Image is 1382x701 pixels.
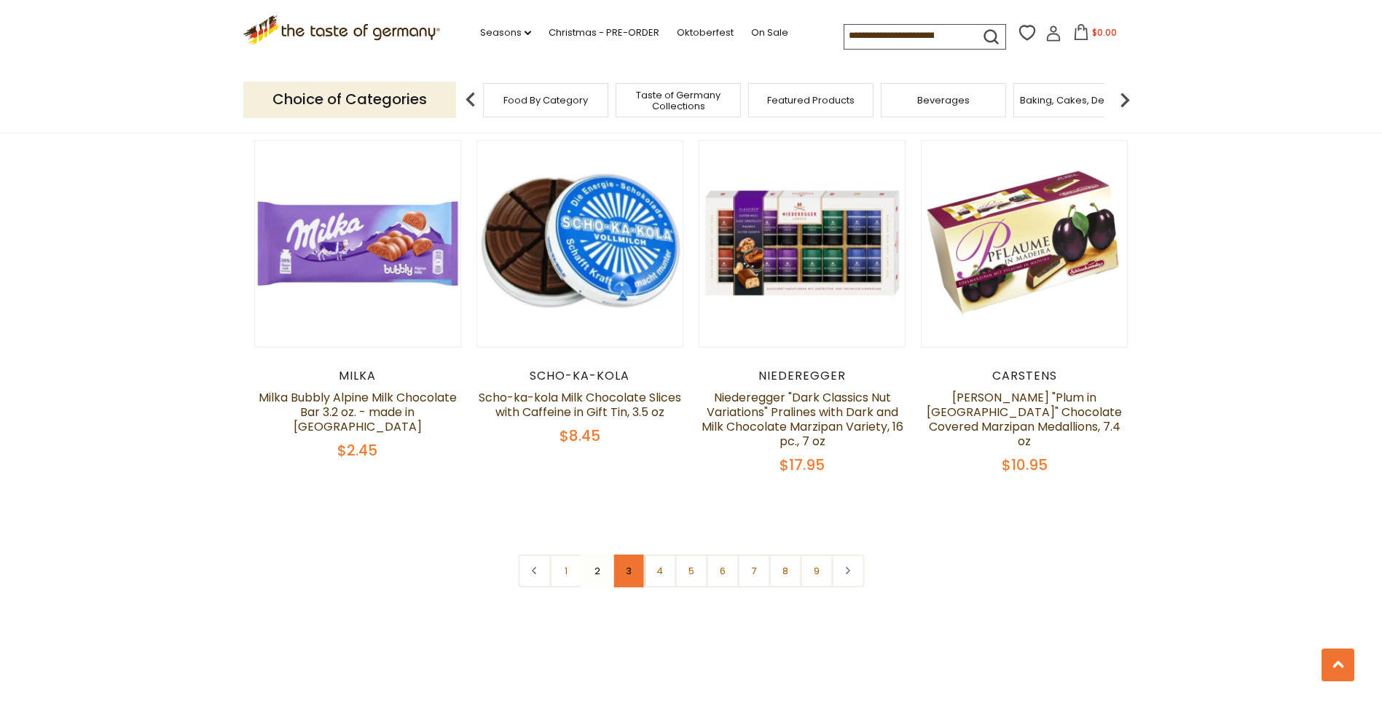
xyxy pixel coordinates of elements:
[549,555,582,587] a: 1
[706,555,739,587] a: 6
[337,440,377,461] span: $2.45
[1064,24,1126,46] button: $0.00
[643,555,676,587] a: 4
[675,555,707,587] a: 5
[780,455,825,475] span: $17.95
[560,426,600,446] span: $8.45
[477,141,683,347] img: Scho-ka-kola Milk Chocolate Slices with Caffeine in Gift Tin, 3.5 oz
[549,25,659,41] a: Christmas - PRE-ORDER
[1020,95,1133,106] a: Baking, Cakes, Desserts
[921,369,1128,383] div: Carstens
[476,369,684,383] div: Scho-ka-kola
[456,85,485,114] img: previous arrow
[1002,455,1048,475] span: $10.95
[699,141,906,347] img: Niederegger "Dark Classics Nut Variations" Pralines with Dark and Milk Chocolate Marzipan Variety...
[917,95,970,106] a: Beverages
[1092,26,1117,39] span: $0.00
[800,555,833,587] a: 9
[927,389,1122,450] a: [PERSON_NAME] "Plum in [GEOGRAPHIC_DATA]" Chocolate Covered Marzipan Medallions, 7.4 oz
[480,25,531,41] a: Seasons
[737,555,770,587] a: 7
[612,555,645,587] a: 3
[503,95,588,106] a: Food By Category
[677,25,734,41] a: Oktoberfest
[479,389,681,420] a: Scho-ka-kola Milk Chocolate Slices with Caffeine in Gift Tin, 3.5 oz
[255,141,461,347] img: Milka Bubbly Alpine Milk Chocolate Bar 3.2 oz. - made in Germany
[243,82,456,117] p: Choice of Categories
[254,369,462,383] div: Milka
[1110,85,1139,114] img: next arrow
[922,141,1128,347] img: Carstens "Plum in Madeira" Chocolate Covered Marzipan Medallions, 7.4 oz
[702,389,903,450] a: Niederegger "Dark Classics Nut Variations" Pralines with Dark and Milk Chocolate Marzipan Variety...
[769,555,801,587] a: 8
[767,95,855,106] a: Featured Products
[751,25,788,41] a: On Sale
[699,369,906,383] div: Niederegger
[620,90,737,111] a: Taste of Germany Collections
[259,389,457,435] a: Milka Bubbly Alpine Milk Chocolate Bar 3.2 oz. - made in [GEOGRAPHIC_DATA]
